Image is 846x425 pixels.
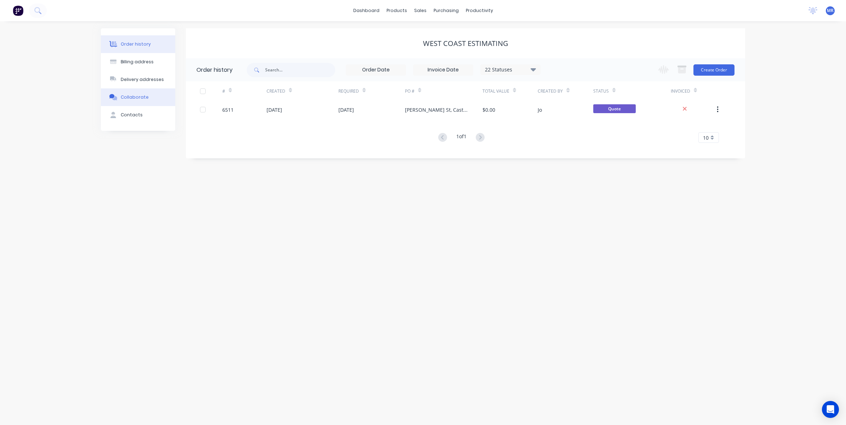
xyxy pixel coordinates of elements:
[346,65,406,75] input: Order Date
[822,401,839,418] div: Open Intercom Messenger
[338,88,359,94] div: Required
[338,106,354,113] div: [DATE]
[101,35,175,53] button: Order history
[827,7,834,14] span: MR
[121,41,151,47] div: Order history
[482,106,495,113] div: $0.00
[101,53,175,71] button: Billing address
[101,88,175,106] button: Collaborate
[593,104,636,113] span: Quote
[671,81,715,101] div: Invoiced
[593,81,671,101] div: Status
[222,81,267,101] div: #
[462,5,497,16] div: productivity
[413,65,473,75] input: Invoice Date
[538,106,542,113] div: Jo
[267,88,285,94] div: Created
[405,88,415,94] div: PO #
[267,106,282,113] div: [DATE]
[121,112,143,118] div: Contacts
[383,5,411,16] div: products
[671,88,690,94] div: Invoiced
[121,76,164,83] div: Delivery addresses
[222,106,234,113] div: 6511
[703,134,709,141] span: 10
[538,81,593,101] div: Created By
[593,88,609,94] div: Status
[350,5,383,16] a: dashboard
[538,88,563,94] div: Created By
[693,64,734,76] button: Create Order
[265,63,335,77] input: Search...
[405,106,468,113] div: [PERSON_NAME] St, Cast Studio
[196,66,233,74] div: Order history
[482,88,509,94] div: Total Value
[411,5,430,16] div: sales
[430,5,462,16] div: purchasing
[482,81,538,101] div: Total Value
[121,94,149,100] div: Collaborate
[101,106,175,124] button: Contacts
[423,39,508,48] div: West Coast Estimating
[481,66,540,74] div: 22 Statuses
[405,81,482,101] div: PO #
[121,59,154,65] div: Billing address
[267,81,338,101] div: Created
[456,133,467,143] div: 1 of 1
[222,88,225,94] div: #
[13,5,23,16] img: Factory
[101,71,175,88] button: Delivery addresses
[338,81,405,101] div: Required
